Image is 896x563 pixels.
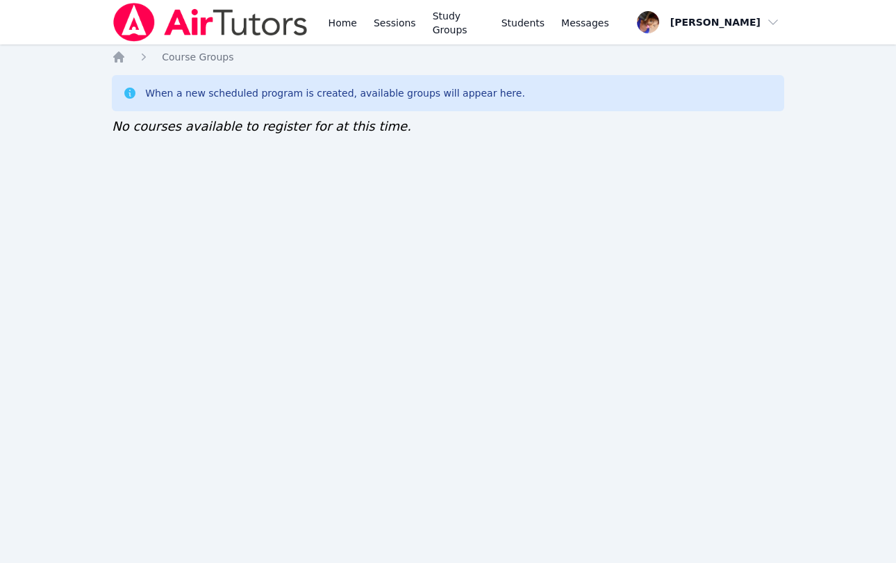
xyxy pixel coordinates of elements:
[561,16,609,30] span: Messages
[112,119,411,133] span: No courses available to register for at this time.
[162,50,233,64] a: Course Groups
[112,50,784,64] nav: Breadcrumb
[162,51,233,63] span: Course Groups
[112,3,308,42] img: Air Tutors
[145,86,525,100] div: When a new scheduled program is created, available groups will appear here.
